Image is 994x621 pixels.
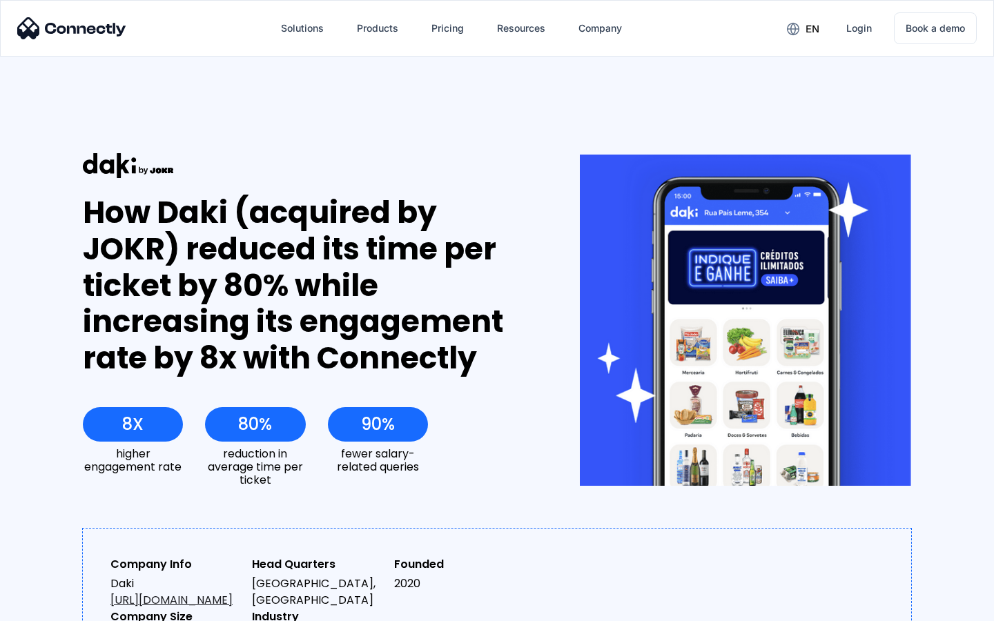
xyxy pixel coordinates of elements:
div: 8X [122,415,144,434]
div: en [806,19,819,39]
div: 90% [361,415,395,434]
a: Pricing [420,12,475,45]
div: Head Quarters [252,556,382,573]
img: Connectly Logo [17,17,126,39]
div: Company [578,19,622,38]
div: Solutions [281,19,324,38]
a: Book a demo [894,12,977,44]
div: Login [846,19,872,38]
div: 2020 [394,575,525,592]
ul: Language list [28,597,83,616]
div: Products [357,19,398,38]
div: Resources [497,19,545,38]
div: How Daki (acquired by JOKR) reduced its time per ticket by 80% while increasing its engagement ra... [83,195,529,377]
a: [URL][DOMAIN_NAME] [110,592,233,608]
div: Founded [394,556,525,573]
div: 80% [238,415,272,434]
aside: Language selected: English [14,597,83,616]
div: Company Info [110,556,241,573]
div: [GEOGRAPHIC_DATA], [GEOGRAPHIC_DATA] [252,575,382,609]
div: Daki [110,575,241,609]
div: higher engagement rate [83,447,183,473]
div: reduction in average time per ticket [205,447,305,487]
a: Login [835,12,883,45]
div: Pricing [431,19,464,38]
div: fewer salary-related queries [328,447,428,473]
